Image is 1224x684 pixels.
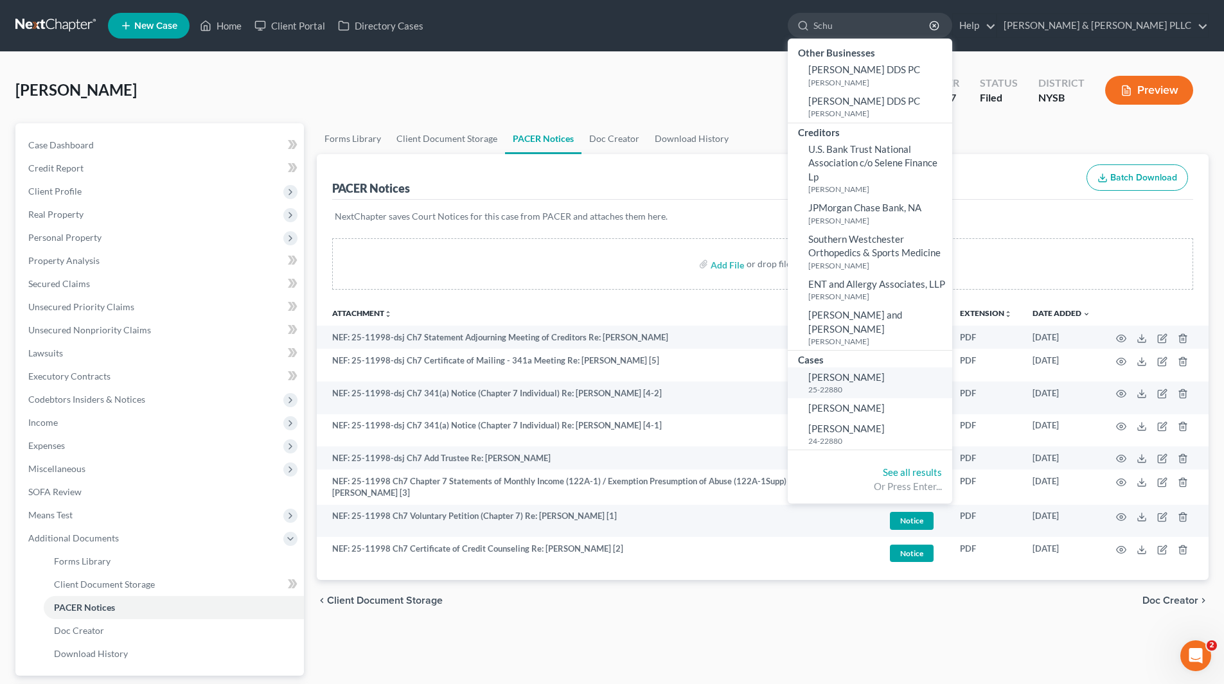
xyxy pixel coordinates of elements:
div: NYSB [1038,91,1085,105]
i: unfold_more [384,310,392,318]
a: Forms Library [317,123,389,154]
span: [PERSON_NAME] [808,402,885,414]
a: Help [953,14,996,37]
span: ENT and Allergy Associates, LLP [808,278,945,290]
td: PDF [950,446,1022,469]
a: Case Dashboard [18,134,304,157]
span: [PERSON_NAME] DDS PC [808,64,920,75]
i: unfold_more [1004,310,1012,318]
div: Other Businesses [788,44,952,60]
span: Property Analysis [28,255,100,266]
span: JPMorgan Chase Bank, NA [808,202,921,213]
i: chevron_left [317,595,327,606]
td: NEF: 25-11998-dsj Ch7 Statement Adjourning Meeting of Creditors Re: [PERSON_NAME] [317,326,878,349]
span: 7 [950,91,956,103]
td: PDF [950,326,1022,349]
span: Unsecured Priority Claims [28,301,134,312]
span: [PERSON_NAME] and [PERSON_NAME] [808,309,902,334]
small: [PERSON_NAME] [808,184,949,195]
span: 2 [1207,640,1217,651]
div: or drop files here [747,258,815,270]
a: Unsecured Nonpriority Claims [18,319,304,342]
a: [PERSON_NAME] DDS PC[PERSON_NAME] [788,60,952,91]
td: PDF [950,349,1022,381]
span: Notice [890,512,934,529]
a: Secured Claims [18,272,304,295]
td: [DATE] [1022,381,1101,414]
a: Notice [888,543,939,564]
td: NEF: 25-11998 Ch7 Voluntary Petition (Chapter 7) Re: [PERSON_NAME] [1] [317,505,878,538]
span: Credit Report [28,162,84,173]
td: [DATE] [1022,349,1101,381]
a: Executory Contracts [18,365,304,388]
i: chevron_right [1198,595,1209,606]
span: Additional Documents [28,532,119,543]
td: PDF [950,537,1022,570]
td: NEF: 25-11998-dsj Ch7 Add Trustee Re: [PERSON_NAME] [317,446,878,469]
a: Southern Westchester Orthopedics & Sports Medicine[PERSON_NAME] [788,229,952,274]
a: Client Portal [248,14,332,37]
a: Directory Cases [332,14,430,37]
a: Doc Creator [44,619,304,642]
small: 24-22880 [808,435,949,446]
span: New Case [134,21,177,31]
td: PDF [950,414,1022,447]
td: PDF [950,505,1022,538]
a: ENT and Allergy Associates, LLP[PERSON_NAME] [788,274,952,306]
span: Download History [54,648,128,659]
small: [PERSON_NAME] [808,291,949,302]
a: Extensionunfold_more [960,308,1012,318]
span: Case Dashboard [28,139,94,150]
span: SOFA Review [28,486,82,497]
span: [PERSON_NAME] [15,80,137,99]
a: [PERSON_NAME] & [PERSON_NAME] PLLC [997,14,1208,37]
td: NEF: 25-11998-dsj Ch7 341(a) Notice (Chapter 7 Individual) Re: [PERSON_NAME] [4-2] [317,381,878,414]
a: Client Document Storage [389,123,505,154]
small: [PERSON_NAME] [808,77,949,88]
a: U.S. Bank Trust National Association c/o Selene Finance Lp[PERSON_NAME] [788,139,952,198]
div: Filed [980,91,1018,105]
button: Doc Creator chevron_right [1142,595,1209,606]
a: Unsecured Priority Claims [18,295,304,319]
button: Batch Download [1087,164,1188,191]
input: Search by name... [813,13,931,37]
a: Property Analysis [18,249,304,272]
td: [DATE] [1022,505,1101,538]
iframe: Intercom live chat [1180,640,1211,671]
a: SOFA Review [18,480,304,504]
span: Income [28,417,58,428]
td: [DATE] [1022,414,1101,447]
span: Real Property [28,209,84,220]
a: Credit Report [18,157,304,180]
td: NEF: 25-11998-dsj Ch7 Certificate of Mailing - 341a Meeting Re: [PERSON_NAME] [5] [317,349,878,381]
span: Batch Download [1110,172,1177,183]
a: Forms Library [44,550,304,573]
a: [PERSON_NAME] and [PERSON_NAME][PERSON_NAME] [788,305,952,350]
button: chevron_left Client Document Storage [317,595,443,606]
a: Lawsuits [18,342,304,365]
td: [DATE] [1022,537,1101,570]
td: [DATE] [1022,469,1101,505]
small: 25-22880 [808,384,949,395]
span: [PERSON_NAME] DDS PC [808,95,920,107]
a: Download History [647,123,736,154]
span: Means Test [28,509,73,520]
a: [PERSON_NAME] [788,398,952,418]
p: NextChapter saves Court Notices for this case from PACER and attaches them here. [335,210,1191,223]
a: PACER Notices [44,596,304,619]
div: District [1038,76,1085,91]
span: Doc Creator [54,625,104,636]
a: See all results [883,466,942,478]
span: Miscellaneous [28,463,85,474]
a: [PERSON_NAME]25-22880 [788,367,952,399]
a: Home [193,14,248,37]
a: Attachmentunfold_more [332,308,392,318]
td: [DATE] [1022,326,1101,349]
span: Unsecured Nonpriority Claims [28,324,151,335]
small: [PERSON_NAME] [808,260,949,271]
a: Notice [888,510,939,531]
small: [PERSON_NAME] [808,215,949,226]
span: Client Document Storage [327,595,443,606]
div: Status [980,76,1018,91]
span: Personal Property [28,232,102,243]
